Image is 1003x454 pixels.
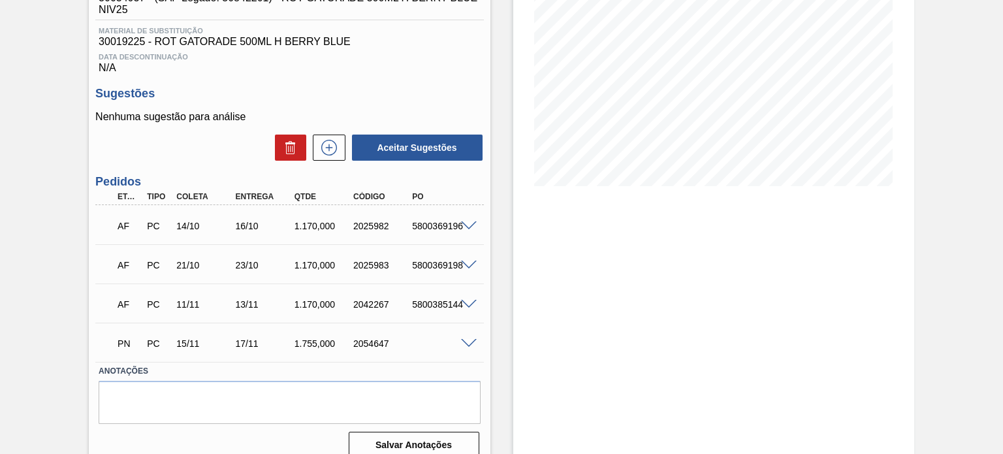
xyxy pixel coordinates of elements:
div: Pedido de Compra [144,299,173,310]
h3: Sugestões [95,87,483,101]
div: 15/11/2025 [173,338,238,349]
div: N/A [95,48,483,74]
div: Entrega [232,192,297,201]
span: Data Descontinuação [99,53,480,61]
button: Aceitar Sugestões [352,135,483,161]
div: 5800385144 [409,299,473,310]
div: 14/10/2025 [173,221,238,231]
div: Coleta [173,192,238,201]
p: AF [118,260,140,270]
div: 13/11/2025 [232,299,297,310]
div: 2025982 [350,221,415,231]
p: PN [118,338,140,349]
label: Anotações [99,362,480,381]
div: Aguardando Faturamento [114,212,144,240]
div: 16/10/2025 [232,221,297,231]
div: 1.755,000 [291,338,356,349]
div: Nova sugestão [306,135,345,161]
div: Tipo [144,192,173,201]
div: 21/10/2025 [173,260,238,270]
div: 2042267 [350,299,415,310]
h3: Pedidos [95,175,483,189]
div: 23/10/2025 [232,260,297,270]
div: 11/11/2025 [173,299,238,310]
div: 1.170,000 [291,299,356,310]
p: AF [118,299,140,310]
div: Código [350,192,415,201]
div: PO [409,192,473,201]
div: Pedido de Compra [144,221,173,231]
div: 1.170,000 [291,260,356,270]
div: 17/11/2025 [232,338,297,349]
div: Pedido em Negociação [114,329,144,358]
span: Material de Substituição [99,27,480,35]
p: Nenhuma sugestão para análise [95,111,483,123]
div: Aguardando Faturamento [114,290,144,319]
div: Etapa [114,192,144,201]
div: Aceitar Sugestões [345,133,484,162]
div: 5800369196 [409,221,473,231]
div: Pedido de Compra [144,260,173,270]
div: Qtde [291,192,356,201]
p: AF [118,221,140,231]
div: 5800369198 [409,260,473,270]
div: Aguardando Faturamento [114,251,144,280]
div: 1.170,000 [291,221,356,231]
div: Excluir Sugestões [268,135,306,161]
div: 2054647 [350,338,415,349]
span: 30019225 - ROT GATORADE 500ML H BERRY BLUE [99,36,480,48]
div: 2025983 [350,260,415,270]
div: Pedido de Compra [144,338,173,349]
